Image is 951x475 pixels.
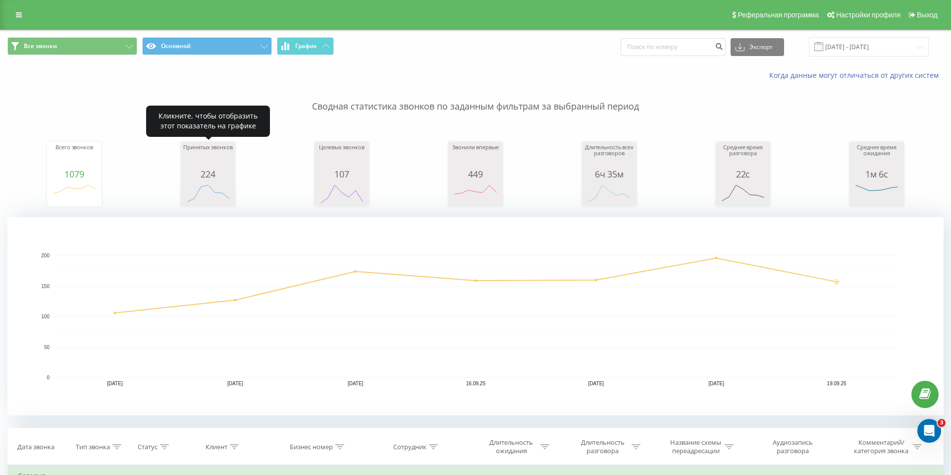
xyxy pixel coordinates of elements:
button: График [277,37,334,55]
div: Название схемы переадресации [669,438,722,455]
div: Среднее время разговора [718,144,768,169]
div: Длительность разговора [576,438,629,455]
span: Выход [917,11,938,19]
div: Кликните, чтобы отобразить этот показатель на графике [146,106,270,137]
button: Основной [142,37,272,55]
span: Настройки профиля [836,11,900,19]
div: Бизнес номер [290,443,333,451]
div: Аудиозапись разговора [761,438,825,455]
span: Все звонки [24,42,57,50]
text: [DATE] [227,381,243,386]
text: 100 [41,314,50,319]
text: 16.09.25 [466,381,485,386]
div: 449 [451,169,500,179]
p: Сводная статистика звонков по заданным фильтрам за выбранный период [7,80,944,113]
div: 1079 [50,169,99,179]
a: Когда данные могут отличаться от других систем [769,70,944,80]
text: [DATE] [588,381,604,386]
text: 150 [41,284,50,289]
text: [DATE] [348,381,364,386]
div: 6ч 35м [584,169,634,179]
div: Тип звонка [76,443,110,451]
div: Длительность всех разговоров [584,144,634,169]
button: Экспорт [731,38,784,56]
iframe: Intercom live chat [917,419,941,443]
div: Принятых звонков [183,144,233,169]
div: Звонили впервые [451,144,500,169]
input: Поиск по номеру [621,38,726,56]
div: 22с [718,169,768,179]
span: Реферальная программа [738,11,819,19]
div: Дата звонка [17,443,54,451]
text: 50 [44,345,50,350]
text: 200 [41,253,50,258]
div: Среднее время ожидания [852,144,901,169]
div: Комментарий/категория звонка [852,438,910,455]
text: 19.09.25 [827,381,846,386]
span: График [295,43,317,50]
svg: A chart. [852,179,901,209]
svg: A chart. [584,179,634,209]
div: Сотрудник [393,443,426,451]
div: Статус [138,443,158,451]
svg: A chart. [317,179,367,209]
span: 3 [938,419,946,427]
svg: A chart. [7,217,944,416]
button: Все звонки [7,37,137,55]
div: 1м 6с [852,169,901,179]
div: Длительность ожидания [485,438,538,455]
text: 0 [47,375,50,380]
text: [DATE] [107,381,123,386]
div: Целевых звонков [317,144,367,169]
svg: A chart. [451,179,500,209]
svg: A chart. [50,179,99,209]
svg: A chart. [183,179,233,209]
div: Всего звонков [50,144,99,169]
div: 224 [183,169,233,179]
div: 107 [317,169,367,179]
svg: A chart. [718,179,768,209]
text: [DATE] [708,381,724,386]
div: Клиент [206,443,227,451]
